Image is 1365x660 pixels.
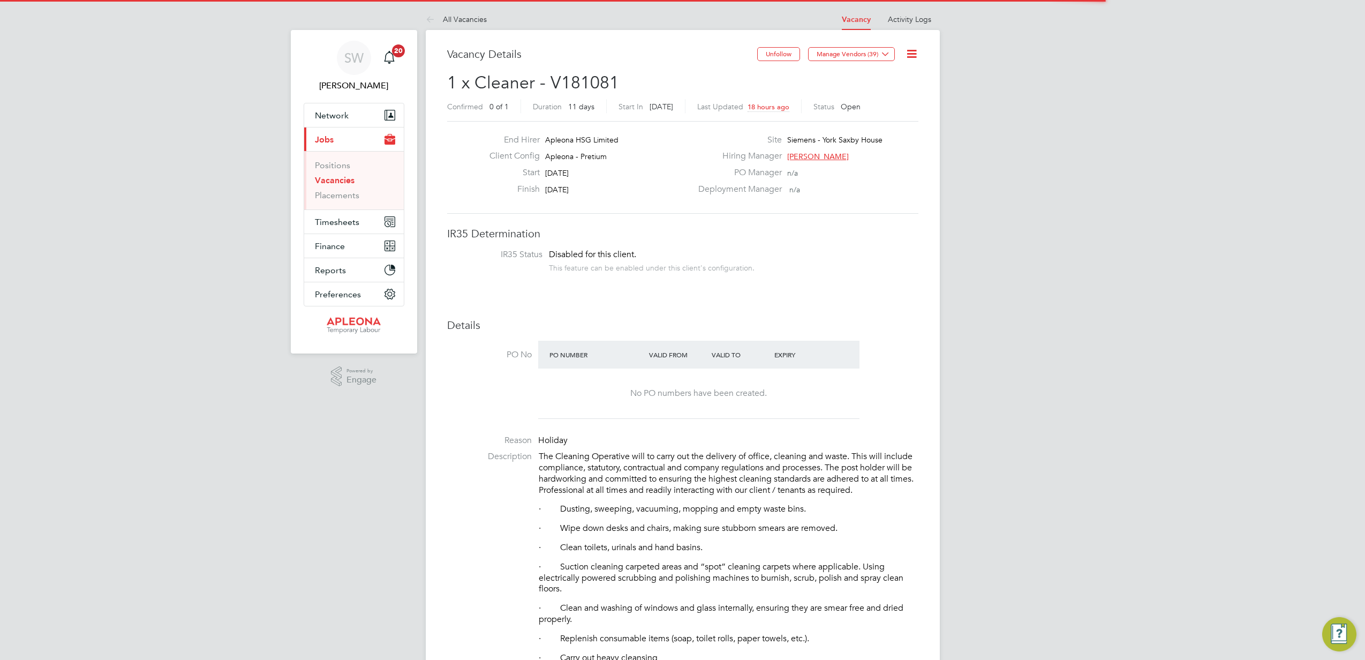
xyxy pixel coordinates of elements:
[331,366,376,387] a: Powered byEngage
[709,345,772,364] div: Valid To
[304,127,404,151] button: Jobs
[808,47,895,61] button: Manage Vendors (39)
[315,175,355,185] a: Vacancies
[481,151,540,162] label: Client Config
[458,249,542,260] label: IR35 Status
[481,167,540,178] label: Start
[539,542,918,553] p: · Clean toilets, urinals and hand basins.
[291,30,417,354] nav: Main navigation
[841,102,861,111] span: Open
[789,185,800,194] span: n/a
[447,47,757,61] h3: Vacancy Details
[344,51,364,65] span: SW
[539,603,918,625] p: · Clean and washing of windows and glass internally, ensuring they are smear free and dried prope...
[539,504,918,515] p: · Dusting, sweeping, vacuuming, mopping and empty waste bins.
[813,102,834,111] label: Status
[346,366,376,376] span: Powered by
[748,102,789,111] span: 18 hours ago
[692,167,782,178] label: PO Manager
[538,435,568,446] span: Holiday
[304,234,404,258] button: Finance
[481,184,540,195] label: Finish
[650,102,673,111] span: [DATE]
[646,345,709,364] div: Valid From
[1322,617,1356,651] button: Engage Resource Center
[787,168,798,178] span: n/a
[327,317,381,334] img: apleona-logo-retina.png
[447,102,483,111] label: Confirmed
[315,217,359,227] span: Timesheets
[539,451,918,496] p: The Cleaning Operative will to carry out the delivery of office, cleaning and waste. This will in...
[392,44,405,57] span: 20
[549,260,755,273] div: This feature can be enabled under this client's configuration.
[692,184,782,195] label: Deployment Manager
[346,376,376,385] span: Engage
[304,103,404,127] button: Network
[888,14,931,24] a: Activity Logs
[315,241,345,251] span: Finance
[379,41,400,75] a: 20
[549,249,636,260] span: Disabled for this client.
[315,190,359,200] a: Placements
[447,72,619,93] span: 1 x Cleaner - V181081
[304,41,404,92] a: SW[PERSON_NAME]
[304,282,404,306] button: Preferences
[757,47,800,61] button: Unfollow
[315,160,350,170] a: Positions
[772,345,834,364] div: Expiry
[447,318,918,332] h3: Details
[568,102,594,111] span: 11 days
[787,135,883,145] span: Siemens - York Saxby House
[447,435,532,446] label: Reason
[787,152,849,161] span: [PERSON_NAME]
[539,523,918,534] p: · Wipe down desks and chairs, making sure stubborn smears are removed.
[549,388,849,399] div: No PO numbers have been created.
[304,317,404,334] a: Go to home page
[304,79,404,92] span: Simon Ward
[539,633,918,644] p: · Replenish consumable items (soap, toilet rolls, paper towels, etc.).
[697,102,743,111] label: Last Updated
[447,349,532,361] label: PO No
[692,134,782,146] label: Site
[489,102,509,111] span: 0 of 1
[547,345,647,364] div: PO Number
[619,102,643,111] label: Start In
[539,561,918,595] p: · Suction cleaning carpeted areas and “spot” cleaning carpets where applicable. Using electricall...
[315,289,361,299] span: Preferences
[447,227,918,241] h3: IR35 Determination
[304,210,404,234] button: Timesheets
[692,151,782,162] label: Hiring Manager
[315,110,349,121] span: Network
[533,102,562,111] label: Duration
[545,185,569,194] span: [DATE]
[315,265,346,275] span: Reports
[447,451,532,462] label: Description
[545,152,607,161] span: Apleona - Pretium
[481,134,540,146] label: End Hirer
[842,15,871,24] a: Vacancy
[315,134,334,145] span: Jobs
[545,168,569,178] span: [DATE]
[426,14,487,24] a: All Vacancies
[545,135,619,145] span: Apleona HSG Limited
[304,151,404,209] div: Jobs
[304,258,404,282] button: Reports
